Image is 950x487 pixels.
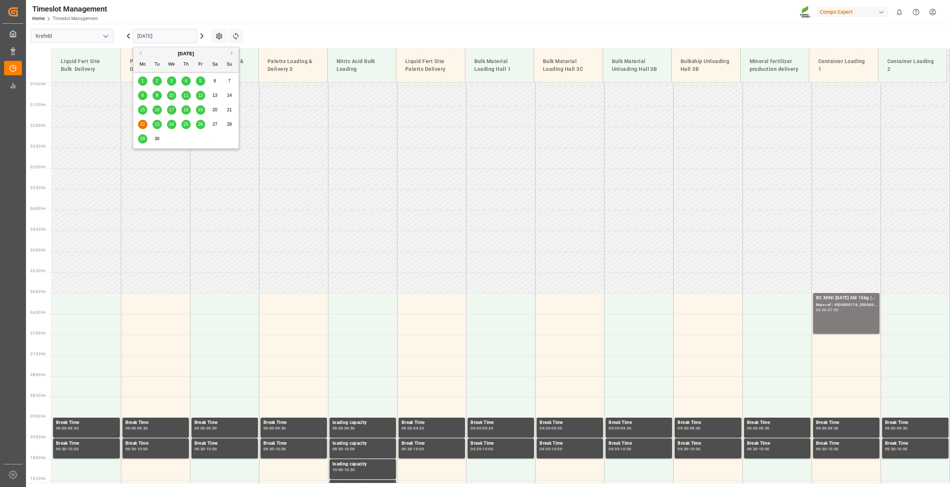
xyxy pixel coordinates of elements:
button: show 0 new notifications [891,4,908,20]
div: Choose Tuesday, September 23rd, 2025 [153,120,162,129]
div: 09:00 [678,427,688,430]
div: - [67,427,68,430]
div: [DATE] [133,50,239,57]
div: 10:00 [344,447,355,451]
div: - [136,427,137,430]
span: 16 [154,107,159,112]
div: 09:30 [56,447,67,451]
div: 09:30 [68,427,79,430]
div: Mo [138,60,147,69]
div: - [481,447,482,451]
div: Choose Sunday, September 14th, 2025 [225,91,234,100]
span: 11 [183,93,188,98]
span: 05:00 Hr [30,248,46,252]
div: 09:30 [413,427,424,430]
div: Break Time [56,419,117,427]
div: 09:30 [828,427,839,430]
a: Home [32,16,45,21]
div: - [896,447,897,451]
span: 02:30 Hr [30,144,46,148]
div: Choose Saturday, September 6th, 2025 [210,76,220,86]
div: loading capacity [332,440,393,447]
span: 06:30 Hr [30,310,46,315]
div: Break Time [816,419,877,427]
div: - [274,447,275,451]
span: 23 [154,122,159,127]
span: 04:30 Hr [30,227,46,231]
div: 09:30 [690,427,701,430]
div: BC MINI [DATE] 6M 15kg (x60) WW; [816,294,877,302]
span: 19 [198,107,203,112]
span: 07:30 Hr [30,352,46,356]
div: 10:00 [275,447,286,451]
div: 09:30 [540,447,550,451]
span: 3 [170,78,173,83]
div: 10:00 [620,447,631,451]
div: Break Time [125,440,186,447]
span: 01:00 Hr [30,82,46,86]
div: - [412,427,413,430]
div: Liquid Fert Site Paletts Delivery [402,55,459,76]
span: 22 [140,122,145,127]
div: 09:30 [897,427,908,430]
div: Choose Monday, September 29th, 2025 [138,134,147,144]
div: 09:30 [332,447,343,451]
div: Mineral fertilizer production delivery [747,55,803,76]
div: Fr [196,60,205,69]
span: 04:00 Hr [30,207,46,211]
div: Sa [210,60,220,69]
div: Choose Sunday, September 7th, 2025 [225,76,234,86]
span: 07:00 Hr [30,331,46,335]
div: 09:30 [759,427,770,430]
span: 26 [198,122,203,127]
div: 09:00 [125,427,136,430]
div: - [481,427,482,430]
div: 10:00 [332,468,343,471]
span: 25 [183,122,188,127]
div: 09:30 [482,427,493,430]
div: Break Time [747,440,807,447]
div: Choose Tuesday, September 16th, 2025 [153,105,162,115]
div: - [205,447,206,451]
div: 10:00 [551,447,562,451]
button: Help Center [908,4,924,20]
span: 06:00 Hr [30,290,46,294]
div: - [550,447,551,451]
div: Choose Tuesday, September 9th, 2025 [153,91,162,100]
div: Choose Friday, September 5th, 2025 [196,76,205,86]
div: - [619,447,620,451]
div: Timeslot Management [32,3,107,14]
div: - [757,427,759,430]
div: 09:30 [194,447,205,451]
div: Bulk Material Unloading Hall 3B [609,55,666,76]
button: open menu [100,30,111,42]
span: 30 [154,136,159,141]
div: 10:00 [137,447,148,451]
div: Choose Friday, September 26th, 2025 [196,120,205,129]
div: Choose Thursday, September 11th, 2025 [181,91,191,100]
div: 07:00 [828,308,839,312]
span: 20 [212,107,217,112]
div: Choose Saturday, September 27th, 2025 [210,120,220,129]
div: Bulk Material Loading Hall 3C [540,55,597,76]
span: 27 [212,122,217,127]
div: 09:30 [747,447,758,451]
div: Choose Friday, September 12th, 2025 [196,91,205,100]
span: 15 [140,107,145,112]
div: Break Time [125,419,186,427]
div: Th [181,60,191,69]
div: Choose Thursday, September 18th, 2025 [181,105,191,115]
div: 10:00 [68,447,79,451]
div: - [688,447,689,451]
div: 09:00 [609,427,619,430]
button: Next Month [231,51,235,55]
span: 10 [169,93,174,98]
span: 12 [198,93,203,98]
div: Choose Saturday, September 20th, 2025 [210,105,220,115]
div: - [343,447,344,451]
div: Break Time [402,419,462,427]
div: - [67,447,68,451]
span: 10:00 Hr [30,456,46,460]
span: 05:30 Hr [30,269,46,273]
div: 09:30 [816,447,827,451]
